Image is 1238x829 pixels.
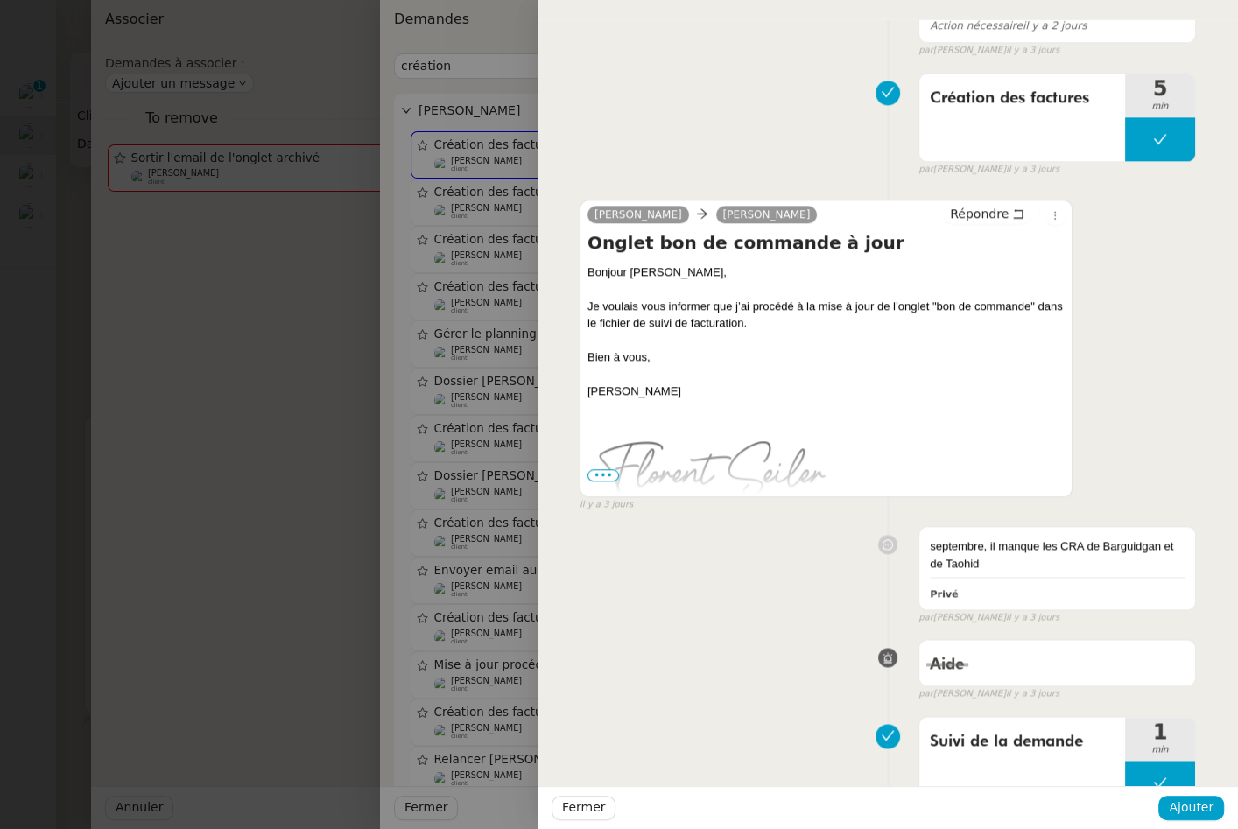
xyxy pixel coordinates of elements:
span: 5 [1125,78,1195,99]
span: Aide [930,657,964,672]
div: Bien à vous, [587,348,1065,366]
button: Répondre [944,204,1030,223]
span: il y a 3 jours [1006,686,1059,701]
span: par [918,43,933,58]
div: [PERSON_NAME] [587,383,1065,400]
img: Florent Seiler [589,429,834,537]
h4: Onglet bon de commande à jour [587,230,1065,255]
button: Fermer [552,796,615,820]
span: il y a 3 jours [1006,43,1059,58]
b: Privé [930,588,958,600]
span: Fermer [562,797,605,818]
div: Je voulais vous informer que j’ai procédé à la mise à jour de l’onglet "bon de commande" dans le ... [587,298,1065,332]
a: [PERSON_NAME] [587,207,689,222]
small: [PERSON_NAME] [918,43,1059,58]
span: il y a 2 jours [930,19,1087,32]
span: min [1125,742,1195,757]
span: min [1125,99,1195,114]
span: par [918,162,933,177]
small: [PERSON_NAME] [918,686,1059,701]
span: il y a 3 jours [1006,162,1059,177]
span: Création des factures [930,85,1115,111]
span: par [918,610,933,625]
span: 1 [1125,721,1195,742]
span: il y a 3 jours [580,497,633,512]
span: il y a 3 jours [1006,610,1059,625]
span: Répondre [950,205,1009,222]
span: Suivi de la demande [930,728,1115,755]
a: [PERSON_NAME] [716,207,818,222]
span: Action nécessaire [930,19,1023,32]
span: par [918,686,933,701]
div: Bonjour [PERSON_NAME], [587,263,1065,281]
small: [PERSON_NAME] [918,610,1059,625]
button: Ajouter [1158,796,1224,820]
div: septembre, il manque les CRA de Barguidgan et de Taohid [930,537,1185,572]
span: Ajouter [1169,797,1213,818]
span: ••• [587,469,619,481]
small: [PERSON_NAME] [918,162,1059,177]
